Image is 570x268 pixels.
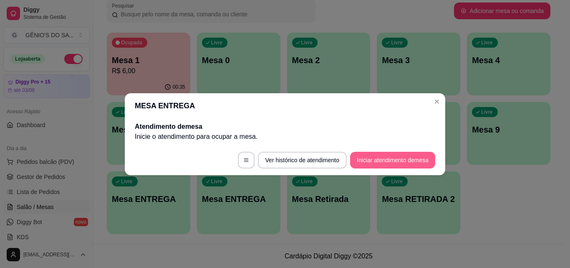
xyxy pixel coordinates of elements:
header: MESA ENTREGA [125,93,445,118]
button: Iniciar atendimento demesa [350,152,435,168]
p: Inicie o atendimento para ocupar a mesa . [135,132,435,142]
button: Ver histórico de atendimento [258,152,347,168]
h2: Atendimento de mesa [135,122,435,132]
button: Close [430,95,444,108]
